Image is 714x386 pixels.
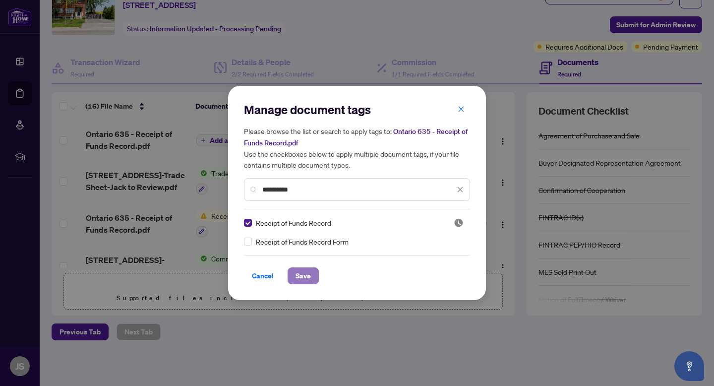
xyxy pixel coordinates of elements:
[454,218,464,228] span: Pending Review
[252,268,274,284] span: Cancel
[296,268,311,284] span: Save
[674,351,704,381] button: Open asap
[256,217,331,228] span: Receipt of Funds Record
[288,267,319,284] button: Save
[454,218,464,228] img: status
[244,267,282,284] button: Cancel
[244,102,470,118] h2: Manage document tags
[458,106,465,113] span: close
[457,186,464,193] span: close
[256,236,349,247] span: Receipt of Funds Record Form
[244,126,470,170] h5: Please browse the list or search to apply tags to: Use the checkboxes below to apply multiple doc...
